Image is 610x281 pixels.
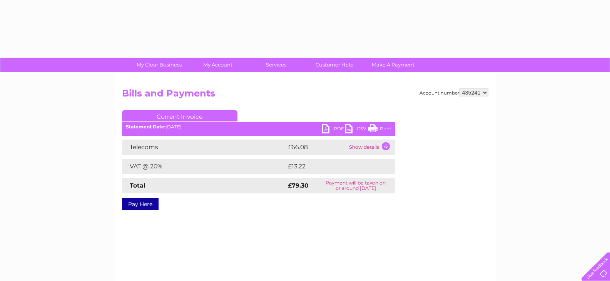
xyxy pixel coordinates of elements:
a: My Clear Business [127,58,191,72]
b: Statement Date: [126,124,165,130]
a: Make A Payment [361,58,425,72]
td: £66.08 [286,140,347,155]
a: My Account [186,58,249,72]
div: Account number [419,88,488,97]
td: £13.22 [286,159,379,174]
td: Payment will be taken on or around [DATE] [316,178,395,193]
a: PDF [322,124,345,135]
strong: £79.30 [288,182,309,189]
a: CSV [345,124,368,135]
td: Telecoms [122,140,286,155]
a: Pay Here [122,198,159,210]
td: VAT @ 20% [122,159,286,174]
a: Customer Help [303,58,366,72]
div: [DATE] [122,124,395,130]
a: Services [244,58,308,72]
a: Print [368,124,391,135]
td: Show details [347,140,395,155]
h2: Bills and Payments [122,88,488,103]
a: Current Invoice [122,110,237,121]
strong: Total [130,182,145,189]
